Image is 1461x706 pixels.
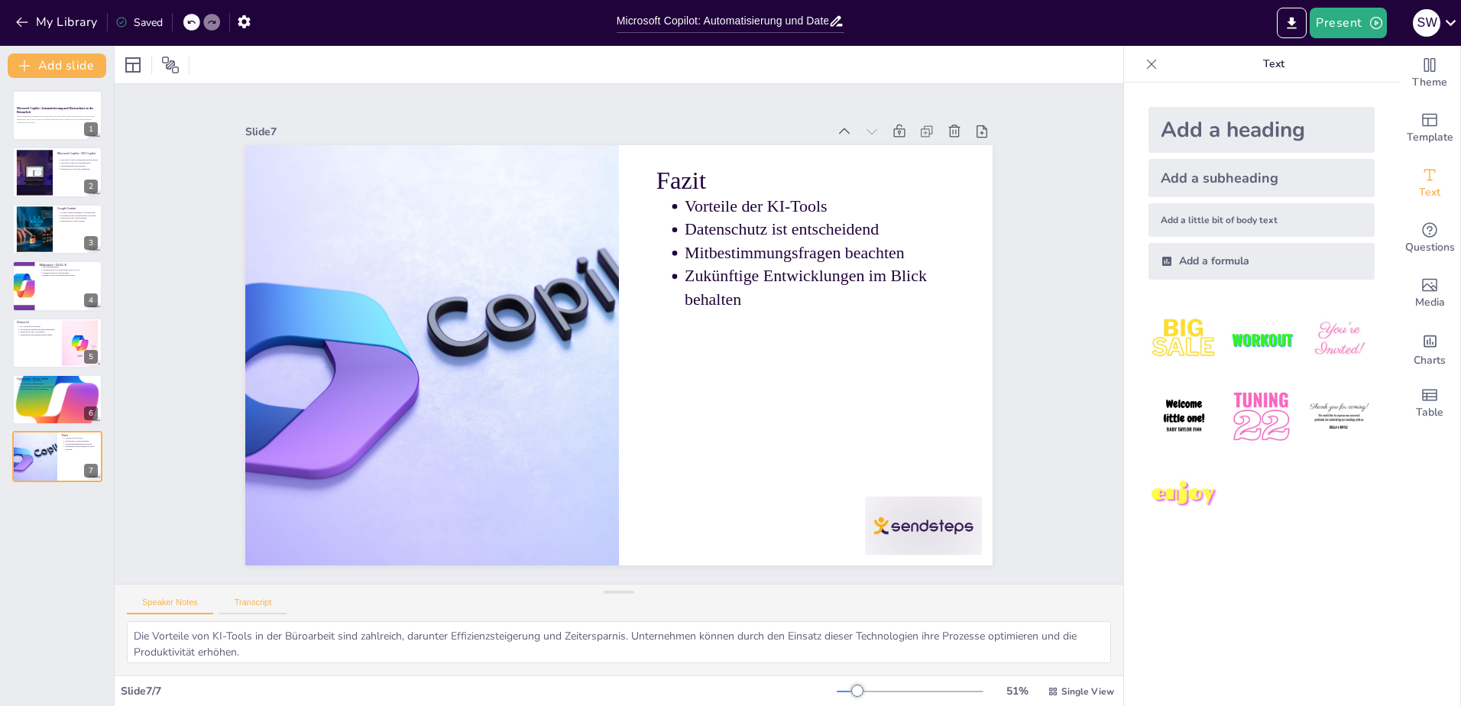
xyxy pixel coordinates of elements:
button: Add slide [8,53,106,78]
p: KI-Assistent für Notizen [20,325,57,328]
p: Datenschutz und Nutzungsdaten [60,217,98,220]
span: Theme [1412,74,1447,91]
button: Present [1310,8,1386,38]
p: Fazit [396,471,672,650]
p: Diese Präsentation behandelt die Funktionen von Microsoft Copilot und anderen KI-Tools in der Bür... [17,115,98,121]
div: 3 [12,204,102,254]
img: 6.jpeg [1304,381,1375,452]
p: Generated with [URL] [17,121,98,124]
p: Datenschutz ist entscheidend [374,448,620,603]
p: Datenschutz ist entscheidend [65,440,98,443]
p: Google Gemini [57,206,98,211]
span: Single View [1061,685,1114,698]
div: Layout [121,53,145,77]
span: Questions [1405,239,1455,256]
p: Grammarly / DeepL Write [17,377,98,381]
p: Google Gemini kombiniert KI-Funktionen [60,211,98,214]
div: 5 [12,318,102,368]
img: 5.jpeg [1226,381,1297,452]
div: 6 [12,374,102,425]
button: Transcript [219,598,287,614]
div: Saved [115,15,163,30]
div: Slide 7 [536,316,1047,620]
p: Fazit [62,433,98,438]
p: Nutzung ohne personenbezogene Daten [43,274,98,277]
span: Position [161,56,180,74]
div: Add ready made slides [1399,101,1460,156]
div: Get real-time input from your audience [1399,211,1460,266]
span: Text [1419,184,1440,201]
p: Text [1164,46,1384,83]
div: Change the overall theme [1399,46,1460,101]
button: Speaker Notes [127,598,213,614]
img: 2.jpeg [1226,304,1297,375]
button: Export to PowerPoint [1277,8,1307,38]
div: Add charts and graphs [1399,321,1460,376]
img: 7.jpeg [1148,459,1220,530]
div: S W [1413,9,1440,37]
p: Microsoft Copilot / 365 Copilot [57,151,98,155]
p: Kostenstruktur von Midjourney und DALL-E [43,269,98,272]
div: Add a table [1399,376,1460,431]
div: 51 % [999,684,1035,698]
p: Midjourney / DALL-E [39,263,98,267]
p: Relevanz für HR-Abteilungen [20,330,57,333]
p: Kostenfreier Zugang mit Einschränkungen [20,328,57,331]
div: 5 [84,350,98,364]
p: Vorteile der KI-Tools [65,437,98,440]
div: 3 [84,236,98,250]
div: Add text boxes [1399,156,1460,211]
div: 4 [84,293,98,307]
p: KI-gestützte Schreibhilfen [20,380,98,383]
div: 6 [84,406,98,420]
div: Add a subheading [1148,159,1375,197]
img: 3.jpeg [1304,304,1375,375]
span: Media [1415,294,1445,311]
p: Datenschutzbedenken bei Cloud-Nutzung [20,385,98,388]
div: 1 [84,122,98,136]
p: Microsoft Copilot automatisiert Büroprozesse [60,158,98,161]
p: Mitbestimmungsfragen beachten [65,442,98,445]
div: 7 [12,431,102,481]
textarea: Die Vorteile von KI-Tools in der Büroarbeit sind zahlreich, darunter Effizienzsteigerung und Zeit... [127,621,1111,663]
p: KI-Bildgenerierung [43,266,98,269]
div: 7 [84,464,98,478]
p: Urheberrechtliche Überlegungen [43,271,98,274]
div: 2 [84,180,98,193]
p: Kostenfreie Basisfunktionen [20,382,98,385]
p: Vorteile der KI-Tools [386,468,632,623]
p: Mitbestimmung im Betriebsrat [60,164,98,167]
div: 4 [12,261,102,311]
p: Kostenfreie und kostenpflichtige Versionen [60,214,98,217]
div: Add images, graphics, shapes or video [1399,266,1460,321]
p: Integration in Google-Dienste [60,219,98,222]
p: Integration in Microsoft-Umgebung [60,167,98,170]
span: Table [1416,404,1443,421]
p: Microsoft Copilot ist kostenpflichtig [60,161,98,164]
div: Add a formula [1148,243,1375,280]
p: Zukünftige Entwicklungen im Blick behalten [65,445,98,451]
button: S W [1413,8,1440,38]
p: Mitbestimmungsfragen beachten [362,427,608,582]
div: Add a little bit of body text [1148,203,1375,237]
span: Charts [1414,352,1446,369]
div: 1 [12,90,102,141]
p: Verarbeitung personenbezogener Daten [20,333,57,336]
input: Insert title [617,10,829,32]
p: Zukünftige Entwicklungen im Blick behalten [339,387,597,562]
div: Add a heading [1148,107,1375,153]
button: My Library [11,10,104,34]
div: 2 [12,147,102,197]
span: Template [1407,129,1453,146]
p: Ungeeignet für interne Dokumente [20,388,98,391]
p: Notion AI [17,319,57,324]
div: Slide 7 / 7 [121,684,837,698]
img: 1.jpeg [1148,304,1220,375]
strong: Microsoft Copilot: Automatisierung und Datenschutz in der Büroarbeit [17,106,93,114]
img: 4.jpeg [1148,381,1220,452]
